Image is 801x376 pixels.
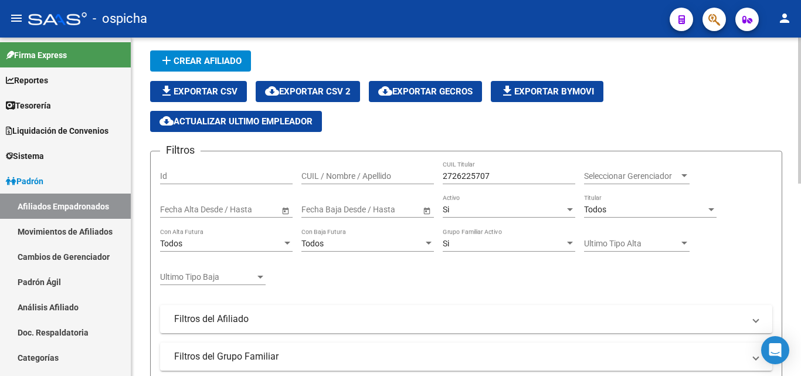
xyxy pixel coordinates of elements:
[6,150,44,162] span: Sistema
[150,111,322,132] button: Actualizar ultimo Empleador
[150,81,247,102] button: Exportar CSV
[301,205,338,215] input: Start date
[160,239,182,248] span: Todos
[93,6,147,32] span: - ospicha
[150,50,251,72] button: Crear Afiliado
[369,81,482,102] button: Exportar GECROS
[301,239,324,248] span: Todos
[9,11,23,25] mat-icon: menu
[174,350,744,363] mat-panel-title: Filtros del Grupo Familiar
[159,86,237,97] span: Exportar CSV
[443,239,449,248] span: Si
[159,116,313,127] span: Actualizar ultimo Empleador
[159,56,242,66] span: Crear Afiliado
[584,205,606,214] span: Todos
[6,99,51,112] span: Tesorería
[6,49,67,62] span: Firma Express
[160,205,196,215] input: Start date
[160,142,201,158] h3: Filtros
[159,53,174,67] mat-icon: add
[778,11,792,25] mat-icon: person
[500,86,594,97] span: Exportar Bymovi
[159,84,174,98] mat-icon: file_download
[159,114,174,128] mat-icon: cloud_download
[206,205,264,215] input: End date
[265,86,351,97] span: Exportar CSV 2
[491,81,603,102] button: Exportar Bymovi
[443,205,449,214] span: Si
[160,272,255,282] span: Ultimo Tipo Baja
[160,343,772,371] mat-expansion-panel-header: Filtros del Grupo Familiar
[6,124,108,137] span: Liquidación de Convenios
[256,81,360,102] button: Exportar CSV 2
[378,84,392,98] mat-icon: cloud_download
[6,175,43,188] span: Padrón
[761,336,789,364] div: Open Intercom Messenger
[6,74,48,87] span: Reportes
[584,171,679,181] span: Seleccionar Gerenciador
[265,84,279,98] mat-icon: cloud_download
[160,305,772,333] mat-expansion-panel-header: Filtros del Afiliado
[174,313,744,326] mat-panel-title: Filtros del Afiliado
[348,205,405,215] input: End date
[420,204,433,216] button: Open calendar
[584,239,679,249] span: Ultimo Tipo Alta
[500,84,514,98] mat-icon: file_download
[378,86,473,97] span: Exportar GECROS
[279,204,291,216] button: Open calendar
